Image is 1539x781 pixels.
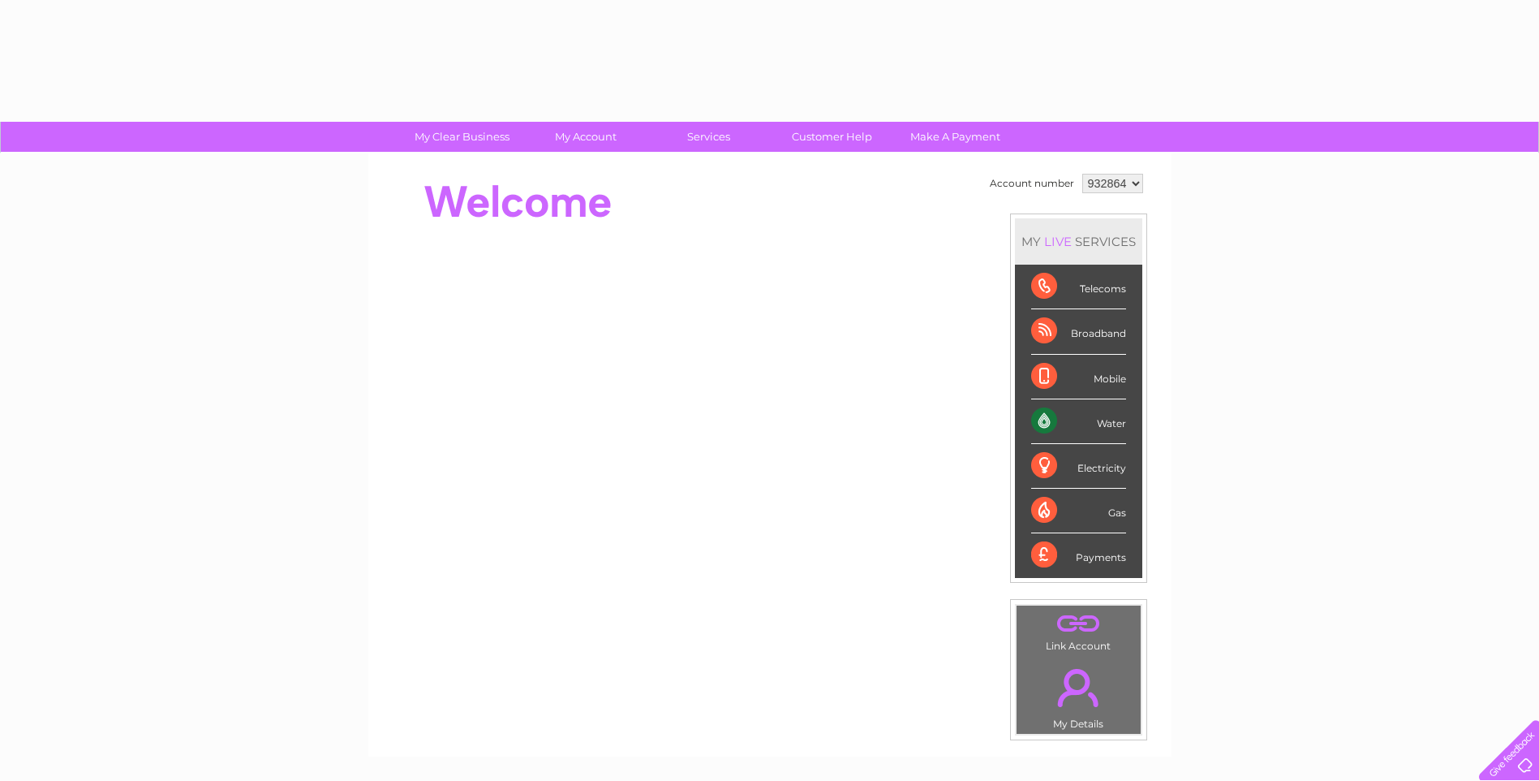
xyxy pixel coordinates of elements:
a: . [1021,659,1137,716]
div: LIVE [1041,234,1075,249]
div: MY SERVICES [1015,218,1142,265]
div: Mobile [1031,355,1126,399]
div: Water [1031,399,1126,444]
div: Electricity [1031,444,1126,489]
td: Account number [986,170,1078,197]
a: Services [642,122,776,152]
a: My Clear Business [395,122,529,152]
a: . [1021,610,1137,638]
a: My Account [518,122,652,152]
div: Gas [1031,489,1126,533]
div: Broadband [1031,309,1126,354]
a: Customer Help [765,122,899,152]
div: Telecoms [1031,265,1126,309]
div: Payments [1031,533,1126,577]
td: My Details [1016,655,1141,735]
td: Link Account [1016,605,1141,656]
a: Make A Payment [888,122,1022,152]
